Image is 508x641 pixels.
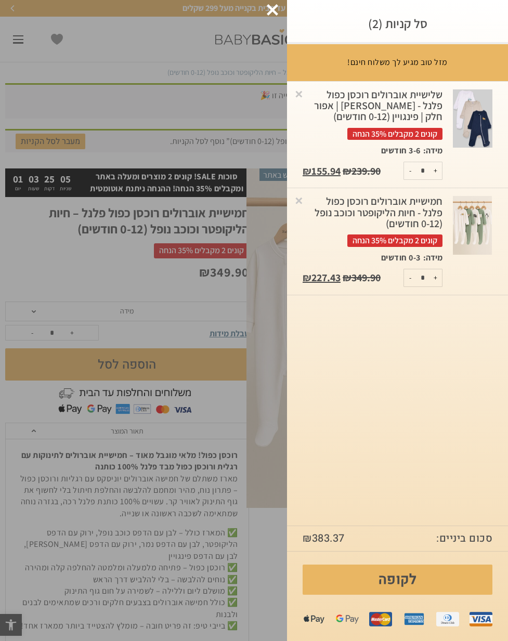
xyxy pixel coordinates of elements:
input: כמות המוצר [412,162,433,179]
span: ₪ [303,271,311,284]
strong: סכום ביניים: [436,531,492,546]
span: קונים 2 מקבלים 35% הנחה [347,128,442,140]
p: 3-6 חודשים [381,145,421,156]
img: diners.png [436,608,459,631]
img: visa.png [470,608,492,631]
p: מזל טוב מגיע לך משלוח חינם! [347,57,448,68]
span: ₪ [343,271,351,284]
a: Remove this item [294,195,304,205]
span: ₪ [303,531,312,546]
dt: מידה: [421,145,442,156]
bdi: 239.90 [343,164,381,178]
button: - [404,162,417,179]
img: apple%20pay.png [303,608,325,631]
bdi: 227.43 [303,271,341,284]
img: amex.png [402,608,425,631]
a: לקופה [303,565,492,595]
span: קונים 2 מקבלים 35% הנחה [347,234,442,246]
img: gpay.png [336,608,359,631]
p: 0-3 חודשים [381,252,421,264]
a: חמישיית אוברולים רוכסן כפול פלנל - חיות הליקופטר וכוכב נופל (0-12 חודשים)קונים 2 מקבלים 35% הנחה [303,196,442,252]
img: שלישיית אוברולים רוכסן כפול פלנל - אריה | אפור חלק | פינגויין (0-12 חודשים) [453,89,492,148]
bdi: 383.37 [303,531,345,546]
input: כמות המוצר [412,269,433,286]
img: mastercard.png [369,608,392,631]
button: + [429,162,442,179]
span: ₪ [303,164,311,178]
span: ₪ [343,164,351,178]
div: חמישיית אוברולים רוכסן כפול פלנל - חיות הליקופטר וכוכב נופל (0-12 חודשים) [303,196,442,246]
bdi: 155.94 [303,164,341,178]
button: + [429,269,442,286]
a: שלישיית אוברולים רוכסן כפול פלנל - [PERSON_NAME] | אפור חלק | פינגויין (0-12 חודשים)קונים 2 מקבלי... [303,89,442,145]
div: שלישיית אוברולים רוכסן כפול פלנל - [PERSON_NAME] | אפור חלק | פינגויין (0-12 חודשים) [303,89,442,140]
dt: מידה: [421,252,442,264]
img: חמישיית אוברולים רוכסן כפול פלנל - חיות הליקופטר וכוכב נופל (0-12 חודשים) [453,196,492,255]
button: - [404,269,417,286]
a: Remove this item [294,88,304,99]
h3: סל קניות (2) [303,16,492,32]
bdi: 349.90 [343,271,381,284]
